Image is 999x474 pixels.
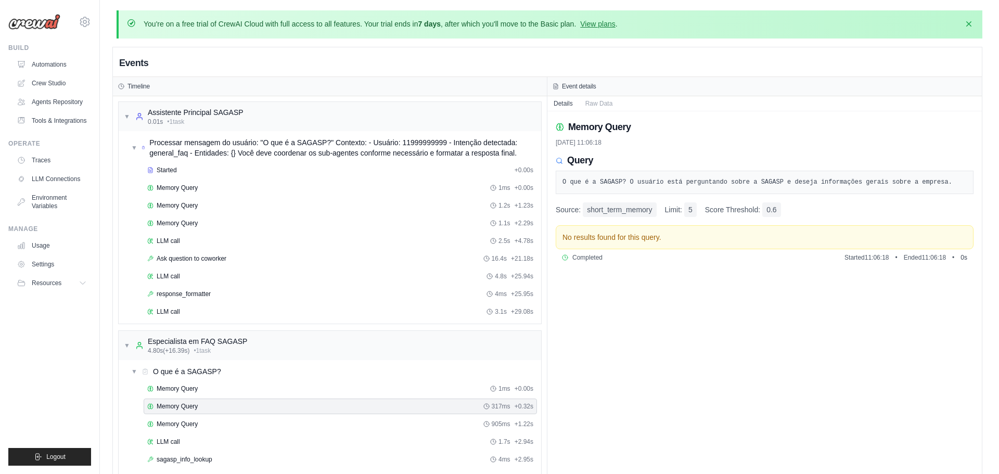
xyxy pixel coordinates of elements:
[562,82,596,91] h3: Event details
[568,120,631,134] h2: Memory Query
[194,347,211,355] span: • 1 task
[12,256,91,273] a: Settings
[547,96,579,111] button: Details
[580,20,615,28] a: View plans
[762,202,780,217] span: 0.6
[515,219,533,227] span: + 2.29s
[684,202,697,217] span: 5
[131,367,137,376] span: ▼
[498,219,510,227] span: 1.1s
[895,253,897,262] span: •
[511,272,533,280] span: + 25.94s
[498,438,510,446] span: 1.7s
[157,308,180,316] span: LLM call
[498,237,510,245] span: 2.5s
[579,96,619,111] button: Raw Data
[583,202,656,217] span: short_term_memory
[157,420,198,428] span: Memory Query
[960,253,967,262] span: 0 s
[665,204,682,215] span: Limit:
[153,366,221,377] span: O que é a SAGASP?
[562,177,967,188] pre: O que é a SAGASP? O usuário está perguntando sobre a SAGASP e deseja informações gerais sobre a e...
[492,420,510,428] span: 905ms
[148,336,247,347] div: Especialista em FAQ SAGASP
[498,201,510,210] span: 1.2s
[515,420,533,428] span: + 1.22s
[157,438,180,446] span: LLM call
[12,189,91,214] a: Environment Variables
[705,204,760,215] span: Score Threshold:
[556,204,581,215] span: Source:
[947,424,999,474] div: Widget de chat
[904,253,946,262] span: Ended 11:06:18
[515,402,533,411] span: + 0.32s
[562,232,967,242] div: No results found for this query.
[515,237,533,245] span: + 4.78s
[498,385,510,393] span: 1ms
[167,118,184,126] span: • 1 task
[157,166,177,174] span: Started
[157,455,212,464] span: sagasp_info_lookup
[124,112,130,121] span: ▼
[8,139,91,148] div: Operate
[511,308,533,316] span: + 29.08s
[498,184,510,192] span: 1ms
[12,75,91,92] a: Crew Studio
[12,152,91,169] a: Traces
[572,253,603,262] span: Completed
[498,455,510,464] span: 4ms
[12,237,91,254] a: Usage
[515,385,533,393] span: + 0.00s
[947,424,999,474] iframe: Chat Widget
[131,144,137,152] span: ▼
[492,254,507,263] span: 16.4s
[12,171,91,187] a: LLM Connections
[157,402,198,411] span: Memory Query
[8,14,60,30] img: Logo
[515,455,533,464] span: + 2.95s
[515,184,533,192] span: + 0.00s
[32,279,61,287] span: Resources
[12,275,91,291] button: Resources
[418,20,441,28] strong: 7 days
[495,290,507,298] span: 4ms
[515,201,533,210] span: + 1.23s
[515,438,533,446] span: + 2.94s
[148,347,189,355] span: 4.80s (+16.39s)
[157,201,198,210] span: Memory Query
[148,107,244,118] div: Assistente Principal SAGASP
[952,253,954,262] span: •
[157,254,226,263] span: Ask question to coworker
[8,225,91,233] div: Manage
[157,272,180,280] span: LLM call
[127,82,150,91] h3: Timeline
[515,166,533,174] span: + 0.00s
[8,448,91,466] button: Logout
[119,56,148,70] h2: Events
[46,453,66,461] span: Logout
[157,237,180,245] span: LLM call
[149,137,537,158] span: Processar mensagem do usuário: "O que é a SAGASP?" Contexto: - Usuário: 11999999999 - Intenção de...
[844,253,889,262] span: Started 11:06:18
[567,155,593,166] h3: Query
[157,219,198,227] span: Memory Query
[12,56,91,73] a: Automations
[157,385,198,393] span: Memory Query
[495,272,507,280] span: 4.8s
[511,290,533,298] span: + 25.95s
[157,184,198,192] span: Memory Query
[157,290,211,298] span: response_formatter
[511,254,533,263] span: + 21.18s
[492,402,510,411] span: 317ms
[8,44,91,52] div: Build
[124,341,130,350] span: ▼
[148,118,163,126] span: 0.01s
[556,138,974,147] div: [DATE] 11:06:18
[495,308,507,316] span: 3.1s
[12,112,91,129] a: Tools & Integrations
[144,19,618,29] p: You're on a free trial of CrewAI Cloud with full access to all features. Your trial ends in , aft...
[12,94,91,110] a: Agents Repository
